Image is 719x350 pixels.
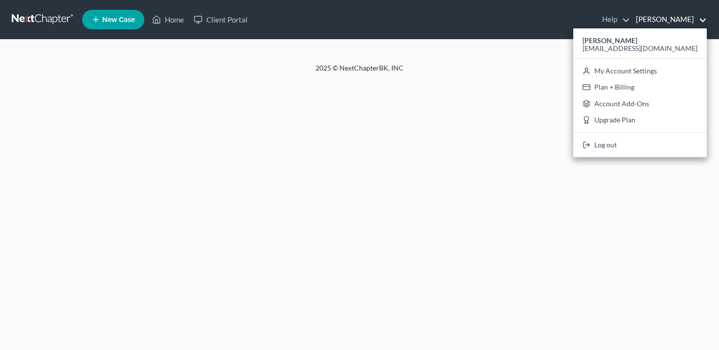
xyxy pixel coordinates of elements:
[573,28,707,157] div: [PERSON_NAME]
[81,63,638,81] div: 2025 © NextChapterBK, INC
[147,11,189,28] a: Home
[573,137,707,153] a: Log out
[583,36,637,45] strong: [PERSON_NAME]
[573,79,707,95] a: Plan + Billing
[573,112,707,129] a: Upgrade Plan
[573,63,707,79] a: My Account Settings
[82,10,144,29] new-legal-case-button: New Case
[597,11,630,28] a: Help
[583,44,697,52] span: [EMAIL_ADDRESS][DOMAIN_NAME]
[573,95,707,112] a: Account Add-Ons
[189,11,252,28] a: Client Portal
[631,11,707,28] a: [PERSON_NAME]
